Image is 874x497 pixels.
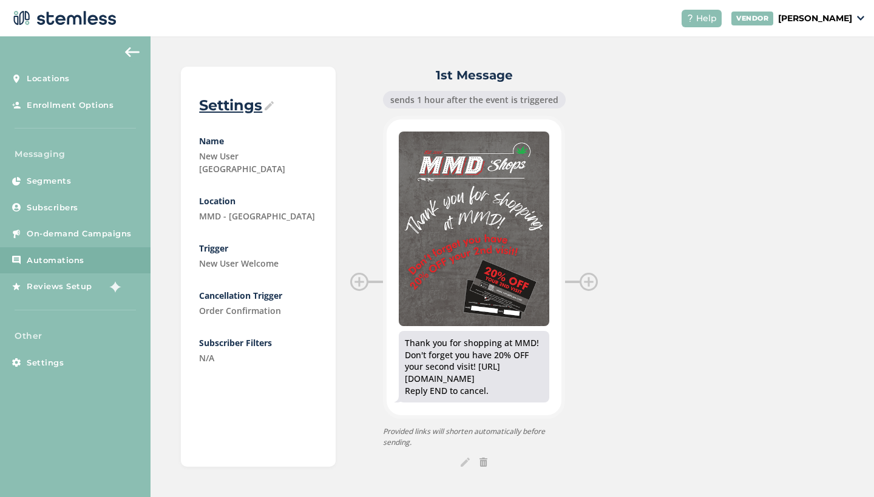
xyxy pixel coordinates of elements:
img: JvEdorvRcGiAwWhxB2zz031CUqA8JIDBWLdHGKnU.png [399,132,549,326]
img: icon-pencil-2-b80368bf.svg [265,101,274,110]
img: icon-trash-caa66b4b.svg [479,458,487,467]
span: Reviews Setup [27,281,92,293]
label: Name [199,135,317,147]
span: Enrollment Options [27,99,113,112]
span: Help [696,12,717,25]
label: Cancellation Trigger [199,289,317,302]
span: Automations [27,255,84,267]
img: logo-dark-0685b13c.svg [10,6,117,30]
p: [PERSON_NAME] [778,12,852,25]
label: Order Confirmation [199,304,317,317]
label: New User [GEOGRAPHIC_DATA] [199,150,317,175]
label: Trigger [199,242,317,255]
div: Thank you for shopping at MMD! Don't forget you have 20% OFF your second visit! [URL][DOMAIN_NAME... [405,337,543,396]
span: Locations [27,73,70,85]
div: sends 1 hour after the event is triggered [383,91,566,108]
img: icon-help-white-03924b79.svg [686,15,694,22]
span: Subscribers [27,202,78,214]
img: glitter-stars-b7820f95.gif [101,275,126,299]
img: icon-arrow-back-accent-c549486e.svg [125,47,140,57]
label: Subscriber Filters [199,336,317,349]
iframe: Chat Widget [813,439,874,497]
img: icon_down-arrow-small-66adaf34.svg [857,16,864,21]
span: Settings [27,357,64,369]
label: MMD - [GEOGRAPHIC_DATA] [199,210,317,222]
span: Segments [27,175,71,187]
span: On-demand Campaigns [27,228,132,240]
label: 1st Message [350,67,598,84]
label: N/A [199,352,317,364]
label: New User Welcome [199,257,317,270]
label: Location [199,195,317,207]
label: Settings [199,96,317,115]
img: icon-pencil-2-b80368bf.svg [461,458,470,467]
div: VENDOR [731,12,773,25]
p: Provided links will shorten automatically before sending. [383,426,565,448]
